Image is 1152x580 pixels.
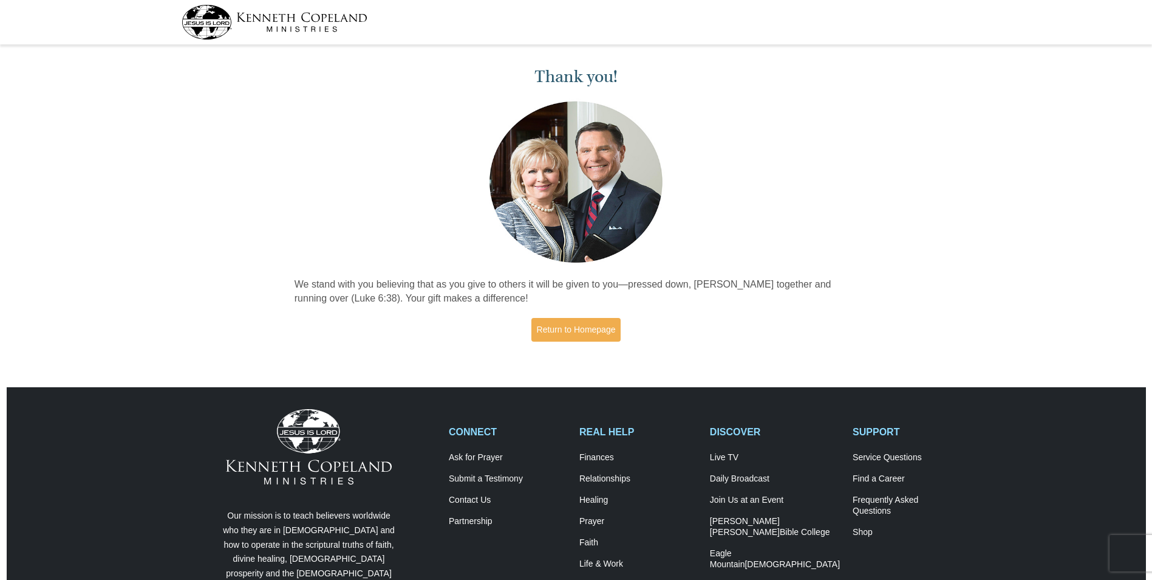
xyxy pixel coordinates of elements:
[531,318,621,342] a: Return to Homepage
[449,495,567,506] a: Contact Us
[853,527,970,538] a: Shop
[579,426,697,438] h2: REAL HELP
[853,474,970,485] a: Find a Career
[710,495,840,506] a: Join Us at an Event
[449,426,567,438] h2: CONNECT
[579,495,697,506] a: Healing
[780,527,830,537] span: Bible College
[745,559,840,569] span: [DEMOGRAPHIC_DATA]
[710,426,840,438] h2: DISCOVER
[579,516,697,527] a: Prayer
[710,548,840,570] a: Eagle Mountain[DEMOGRAPHIC_DATA]
[449,474,567,485] a: Submit a Testimony
[486,98,666,266] img: Kenneth and Gloria
[853,452,970,463] a: Service Questions
[295,67,858,87] h1: Thank you!
[710,452,840,463] a: Live TV
[182,5,367,40] img: kcm-header-logo.svg
[579,559,697,570] a: Life & Work
[710,516,840,538] a: [PERSON_NAME] [PERSON_NAME]Bible College
[226,409,392,485] img: Kenneth Copeland Ministries
[853,495,970,517] a: Frequently AskedQuestions
[579,537,697,548] a: Faith
[295,278,858,306] p: We stand with you believing that as you give to others it will be given to you—pressed down, [PER...
[449,516,567,527] a: Partnership
[710,474,840,485] a: Daily Broadcast
[853,426,970,438] h2: SUPPORT
[449,452,567,463] a: Ask for Prayer
[579,474,697,485] a: Relationships
[579,452,697,463] a: Finances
